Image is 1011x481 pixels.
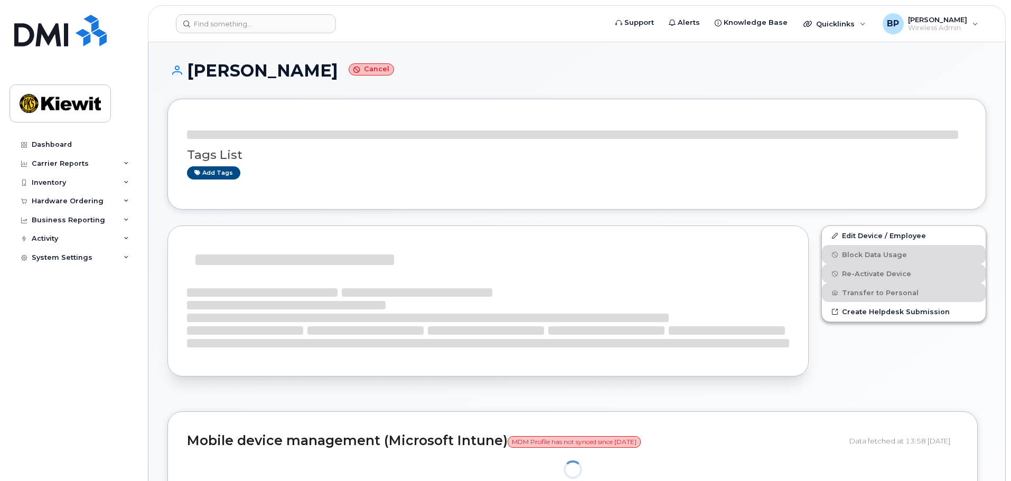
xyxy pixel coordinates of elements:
h3: Tags List [187,148,967,162]
button: Re-Activate Device [822,264,986,283]
button: Block Data Usage [822,245,986,264]
button: Transfer to Personal [822,283,986,302]
a: Add tags [187,166,240,180]
span: Re-Activate Device [842,270,911,278]
small: Cancel [349,63,394,76]
h1: [PERSON_NAME] [167,61,986,80]
a: Edit Device / Employee [822,226,986,245]
div: Data fetched at 13:58 [DATE] [849,431,958,451]
h2: Mobile device management (Microsoft Intune) [187,433,841,448]
span: MDM Profile has not synced since [DATE] [508,436,641,448]
a: Create Helpdesk Submission [822,302,986,321]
